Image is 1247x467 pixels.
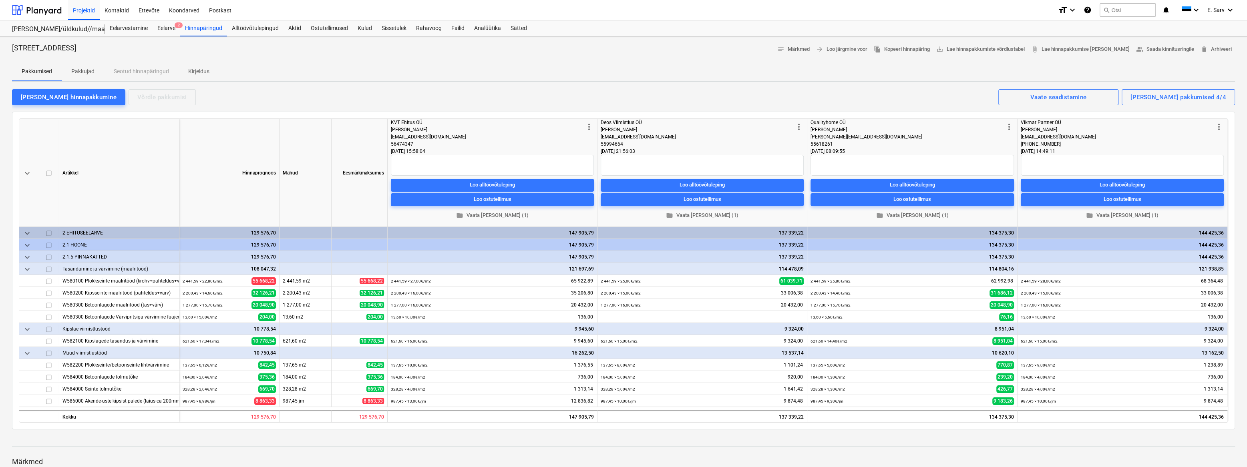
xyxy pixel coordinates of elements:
[1021,363,1055,367] small: 137,65 × 9,00€ / m2
[391,375,425,379] small: 184,00 × 4,00€ / m2
[391,363,428,367] small: 137,65 × 10,00€ / m2
[811,315,843,319] small: 13,60 × 5,60€ / m2
[183,279,223,283] small: 2 441,59 × 22,80€ / m2
[1130,92,1226,102] div: [PERSON_NAME] pakkumised 4/4
[996,373,1014,381] span: 239,20
[811,179,1014,192] button: Loo alltöövõtuleping
[573,386,594,393] span: 1 313,14
[470,180,515,190] div: Loo alltöövõtuleping
[811,209,1014,222] button: Vaata [PERSON_NAME] (1)
[601,347,804,359] div: 13 537,14
[1021,315,1055,319] small: 13,60 × 10,00€ / m2
[1086,212,1093,219] span: folder
[577,314,594,321] span: 136,00
[391,126,584,133] div: [PERSON_NAME]
[280,275,332,287] div: 2 441,59 m2
[391,387,425,391] small: 328,28 × 4,00€ / m2
[284,20,306,36] a: Aktid
[601,387,635,391] small: 328,28 × 5,00€ / m2
[59,410,179,422] div: Kokku
[1058,5,1068,15] i: format_size
[391,263,594,275] div: 121 697,69
[601,399,636,403] small: 987,45 × 10,00€ / jm
[175,22,183,28] span: 2
[183,251,276,263] div: 129 576,70
[179,410,280,422] div: 129 576,70
[992,397,1014,405] span: 9 183,26
[251,277,276,285] span: 55 668,22
[1200,290,1224,297] span: 33 006,38
[22,265,32,274] span: keyboard_arrow_down
[1021,323,1224,335] div: 9 324,00
[251,337,276,345] span: 10 778,54
[280,383,332,395] div: 328,28 m2
[1030,92,1087,102] div: Vaate seadistamine
[570,398,594,405] span: 12 836,82
[105,20,153,36] a: Eelarvestamine
[811,134,922,140] span: [PERSON_NAME][EMAIL_ADDRESS][DOMAIN_NAME]
[62,239,176,251] div: 2.1 HOONE
[1203,338,1224,345] span: 9 324,00
[1021,119,1214,126] div: Vikmar Partner OÜ
[506,20,532,36] a: Sätted
[1133,43,1197,56] button: Saada kinnitusringile
[936,46,943,53] span: save_alt
[601,134,676,140] span: [EMAIL_ADDRESS][DOMAIN_NAME]
[280,335,332,347] div: 621,60 m2
[280,119,332,227] div: Mahud
[353,20,377,36] a: Kulud
[1021,179,1224,192] button: Loo alltöövõtuleping
[779,277,804,285] span: 61 039,71
[12,25,95,34] div: [PERSON_NAME]/üldkulud//maatööd (2101817//2101766)
[1203,362,1224,369] span: 1 238,89
[783,398,804,405] span: 9 874,48
[388,410,597,422] div: 147 905,79
[456,212,463,219] span: folder
[153,20,180,36] div: Eelarve
[874,45,930,54] span: Kopeeri hinnapäring
[366,314,384,320] span: 204,00
[251,301,276,309] span: 20 048,90
[573,362,594,369] span: 1 376,55
[62,311,176,323] div: W580300 Betoonlagede Värvipritsiga värvimine fuajees
[1021,126,1214,133] div: [PERSON_NAME]
[780,290,804,297] span: 33 006,38
[783,386,804,393] span: 1 641,42
[411,20,447,36] a: Rahavoog
[996,361,1014,369] span: 770,87
[227,20,284,36] a: Alltöövõtulepingud
[254,397,276,405] span: 8 863,33
[22,67,52,76] p: Pakkumised
[1018,410,1227,422] div: 144 425,36
[1031,45,1130,54] span: Lae hinnapakkumise [PERSON_NAME]
[601,209,804,222] button: Vaata [PERSON_NAME] (1)
[391,315,425,319] small: 13,60 × 10,00€ / m2
[990,278,1014,285] span: 62 992,98
[811,140,1004,148] div: 55618261
[811,148,1014,155] div: [DATE] 08:09:55
[71,67,95,76] p: Pakkujad
[1122,89,1235,105] button: [PERSON_NAME] pakkumised 4/4
[183,339,219,343] small: 621,60 × 17,34€ / m2
[258,361,276,369] span: 842,45
[1200,278,1224,285] span: 68 364,48
[601,363,635,367] small: 137,65 × 8,00€ / m2
[188,67,209,76] p: Kirjeldus
[811,279,851,283] small: 2 441,59 × 25,80€ / m2
[998,89,1118,105] button: Vaate seadistamine
[62,263,176,275] div: Tasandamine ja värvimine (maalritööd)
[251,289,276,297] span: 32 126,21
[180,20,227,36] div: Hinnapäringud
[183,375,217,379] small: 184,00 × 2,04€ / m2
[811,347,1014,359] div: 10 620,10
[783,338,804,345] span: 9 324,00
[153,20,180,36] a: Eelarve2
[62,287,176,299] div: W580200 Kipsseinte maalritööd (pahteldus+värv)
[992,337,1014,345] span: 8 951,04
[183,347,276,359] div: 10 750,84
[1021,209,1224,222] button: Vaata [PERSON_NAME] (1)
[1200,302,1224,309] span: 20 432,00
